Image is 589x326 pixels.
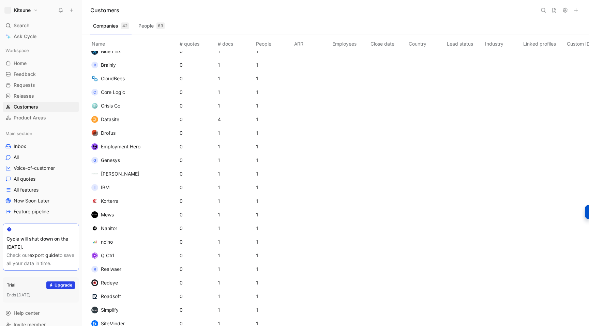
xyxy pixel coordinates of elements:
[178,126,216,140] td: 0
[29,252,58,258] a: export guide
[255,290,293,303] td: 1
[121,22,129,29] div: 42
[101,144,140,149] span: Employment Hero
[101,116,119,122] span: Datasite
[101,293,121,299] span: Roadsoft
[101,212,114,217] span: Mews
[89,87,127,98] button: CCore Logic
[255,235,293,249] td: 1
[91,266,98,273] div: R
[216,153,255,167] td: 1
[178,181,216,194] td: 0
[91,130,98,136] img: logo
[89,250,116,261] button: logoQ Ctrl
[91,184,98,191] div: I
[216,235,255,249] td: 1
[89,196,121,207] button: logoKorterra
[178,58,216,72] td: 0
[90,6,119,14] h1: Customers
[3,102,79,112] a: Customers
[255,58,293,72] td: 1
[3,308,79,318] div: Help center
[178,235,216,249] td: 0
[178,85,216,99] td: 0
[91,157,98,164] div: G
[101,266,121,272] span: Realwaer
[89,73,127,84] button: logoCloudBees
[178,113,216,126] td: 0
[178,208,216,222] td: 0
[91,279,98,286] img: logo
[255,113,293,126] td: 1
[3,58,79,68] a: Home
[89,60,118,70] button: BBrainly
[91,293,98,300] img: logo
[14,186,39,193] span: All features
[3,128,79,217] div: Main sectionInboxAllVoice-of-customerAll quotesAll featuresNow Soon LaterFeature pipeline
[89,100,123,111] button: logoCrisis Go
[216,126,255,140] td: 1
[445,34,484,51] th: Lead status
[255,194,293,208] td: 1
[14,197,49,204] span: Now Soon Later
[101,130,116,136] span: Drofus
[3,20,79,31] div: Search
[91,239,98,245] img: logo
[216,276,255,290] td: 1
[255,167,293,181] td: 1
[7,292,75,298] div: Ends [DATE]
[101,252,114,258] span: Q Ctrl
[14,7,31,13] h1: Kitsune
[3,128,79,138] div: Main section
[522,34,565,51] th: Linked profiles
[178,222,216,235] td: 0
[484,34,522,51] th: Industry
[89,168,142,179] button: logo[PERSON_NAME]
[91,198,98,205] img: logo
[3,5,40,15] button: Kitsune
[136,20,167,31] button: People
[14,71,36,78] span: Feedback
[216,249,255,262] td: 1
[178,276,216,290] td: 0
[14,208,49,215] span: Feature pipeline
[3,163,79,173] a: Voice-of-customer
[89,128,118,138] button: logoDrofus
[6,251,75,267] div: Check our to save all your data in time.
[178,99,216,113] td: 0
[89,155,122,166] button: GGenesys
[178,45,216,58] td: 0
[14,60,27,67] span: Home
[89,264,124,275] button: RRealwaer
[7,282,15,289] div: Trial
[216,45,255,58] td: 1
[255,34,293,51] th: People
[101,198,119,204] span: Korterra
[101,239,113,245] span: ncino
[216,58,255,72] td: 1
[216,181,255,194] td: 1
[216,167,255,181] td: 1
[91,116,98,123] img: logo
[89,291,123,302] button: logoRoadsoft
[3,31,79,42] a: Ask Cycle
[91,170,98,177] img: logo
[178,72,216,85] td: 0
[255,249,293,262] td: 1
[101,48,121,54] span: Blue Linx
[14,154,19,161] span: All
[216,208,255,222] td: 1
[14,21,29,30] span: Search
[216,34,255,51] th: # docs
[91,307,98,313] img: logo
[178,303,216,317] td: 0
[14,103,38,110] span: Customers
[91,102,98,109] img: logo
[14,176,35,182] span: All quotes
[216,99,255,113] td: 1
[255,276,293,290] td: 1
[255,153,293,167] td: 1
[255,45,293,58] td: 1
[3,45,79,55] div: Workspace
[3,174,79,184] a: All quotes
